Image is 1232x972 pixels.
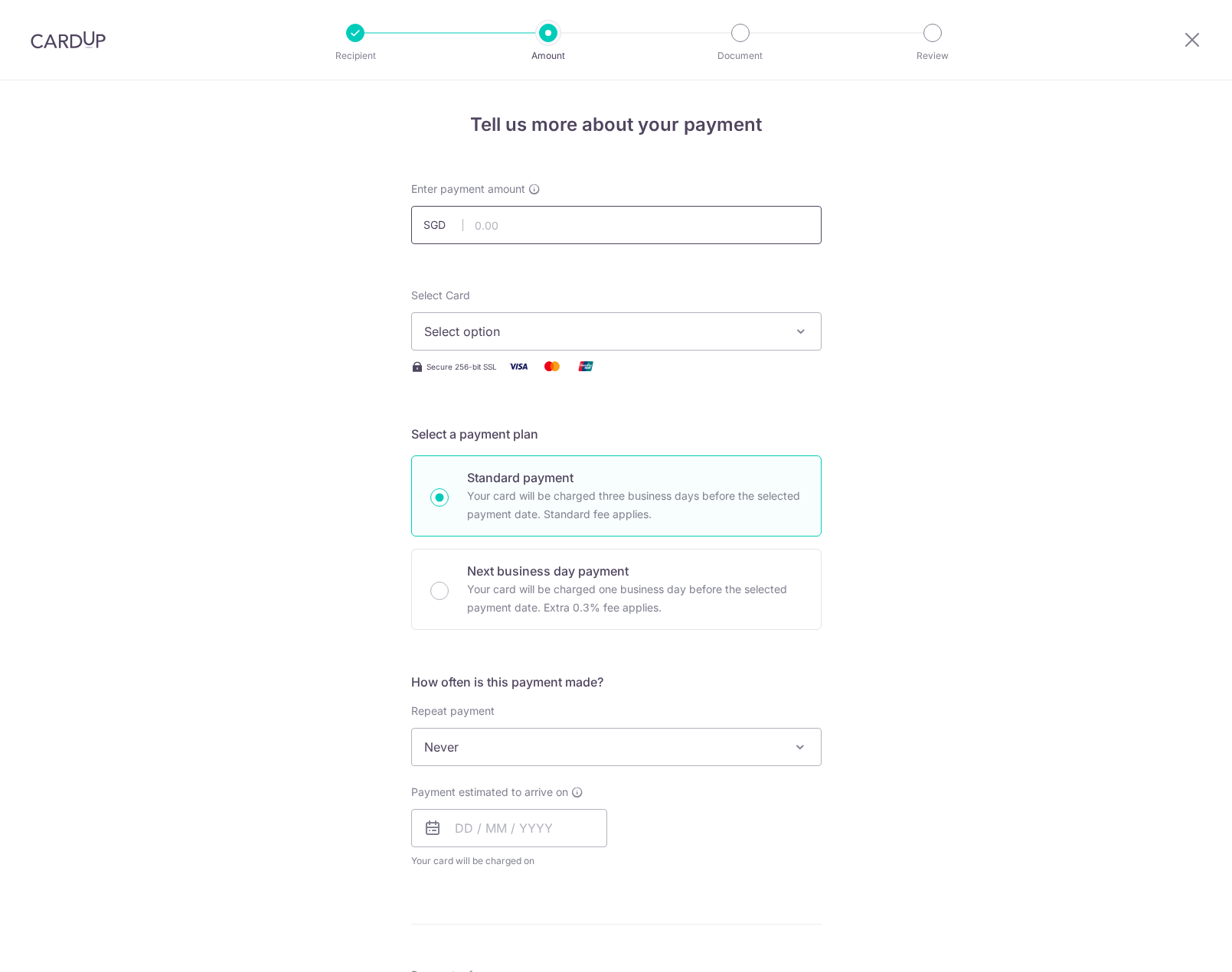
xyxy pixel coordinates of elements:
[411,312,822,351] button: Select option
[299,48,412,64] p: Recipient
[423,217,463,233] span: SGD
[424,322,781,341] span: Select option
[411,673,822,691] h5: How often is this payment made?
[467,562,802,580] p: Next business day payment
[467,487,802,524] p: Your card will be charged three business days before the selected payment date. Standard fee appl...
[426,360,497,373] span: Secure 256-bit SSL
[537,357,567,376] img: Mastercard
[684,48,797,64] p: Document
[876,48,989,64] p: Review
[411,784,568,800] span: Payment estimated to arrive on
[503,357,534,376] img: Visa
[467,580,802,617] p: Your card will be charged one business day before the selected payment date. Extra 0.3% fee applies.
[412,729,821,765] span: Never
[411,425,822,443] h5: Select a payment plan
[34,11,66,24] span: Help
[411,728,822,766] span: Never
[411,853,607,869] span: Your card will be charged on
[411,703,495,719] label: Repeat payment
[411,111,822,139] h4: Tell us more about your payment
[411,206,822,244] input: 0.00
[467,468,802,487] p: Standard payment
[411,809,607,847] input: DD / MM / YYYY
[570,357,601,376] img: Union Pay
[492,48,605,64] p: Amount
[31,31,106,49] img: CardUp
[411,289,470,302] span: translation missing: en.payables.payment_networks.credit_card.summary.labels.select_card
[411,181,525,197] span: Enter payment amount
